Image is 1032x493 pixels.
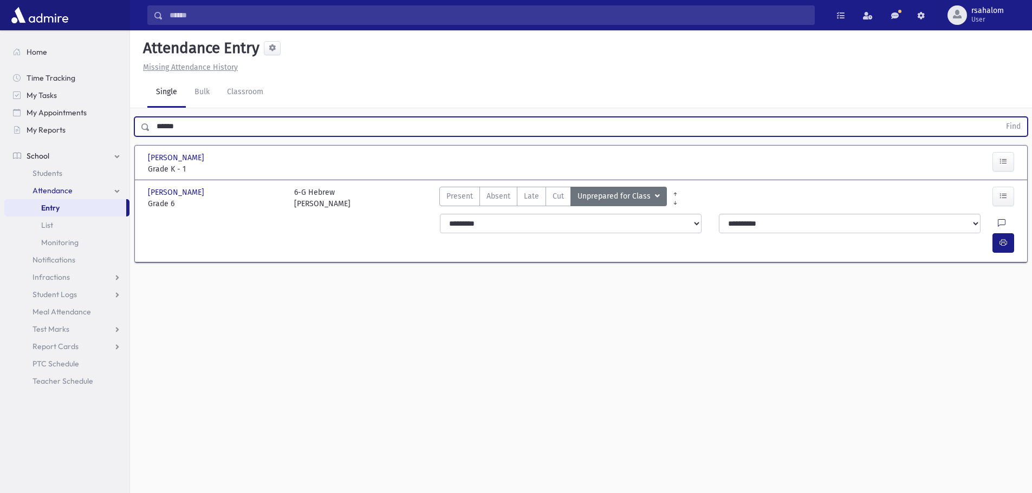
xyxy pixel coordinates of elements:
[33,376,93,386] span: Teacher Schedule
[4,165,129,182] a: Students
[4,338,129,355] a: Report Cards
[139,39,259,57] h5: Attendance Entry
[553,190,564,202] span: Cut
[218,77,272,108] a: Classroom
[570,187,667,206] button: Unprepared for Class
[4,87,129,104] a: My Tasks
[33,341,79,351] span: Report Cards
[4,121,129,139] a: My Reports
[148,198,283,209] span: Grade 6
[4,251,129,268] a: Notifications
[524,190,539,202] span: Late
[4,199,126,216] a: Entry
[41,238,79,247] span: Monitoring
[4,182,129,199] a: Attendance
[446,190,473,202] span: Present
[33,255,75,265] span: Notifications
[33,307,91,317] span: Meal Attendance
[4,216,129,234] a: List
[33,324,69,334] span: Test Marks
[33,168,62,178] span: Students
[27,90,57,100] span: My Tasks
[4,69,129,87] a: Time Tracking
[4,355,129,372] a: PTC Schedule
[33,272,70,282] span: Infractions
[186,77,218,108] a: Bulk
[41,220,53,230] span: List
[9,4,71,26] img: AdmirePro
[148,163,283,175] span: Grade K - 1
[999,117,1027,136] button: Find
[4,286,129,303] a: Student Logs
[971,6,1004,15] span: rsahalom
[27,125,66,135] span: My Reports
[139,63,238,72] a: Missing Attendance History
[27,73,75,83] span: Time Tracking
[163,5,814,25] input: Search
[294,187,351,209] div: 6-G Hebrew [PERSON_NAME]
[41,203,60,213] span: Entry
[4,234,129,251] a: Monitoring
[4,268,129,286] a: Infractions
[4,104,129,121] a: My Appointments
[577,190,653,202] span: Unprepared for Class
[148,152,206,163] span: [PERSON_NAME]
[27,47,47,57] span: Home
[143,63,238,72] u: Missing Attendance History
[27,151,49,161] span: School
[33,186,73,195] span: Attendance
[33,359,79,369] span: PTC Schedule
[4,320,129,338] a: Test Marks
[27,108,87,117] span: My Appointments
[4,43,129,61] a: Home
[971,15,1004,24] span: User
[33,290,77,299] span: Student Logs
[4,372,129,390] a: Teacher Schedule
[4,303,129,320] a: Meal Attendance
[4,147,129,165] a: School
[148,187,206,198] span: [PERSON_NAME]
[147,77,186,108] a: Single
[486,190,510,202] span: Absent
[439,187,667,209] div: AttTypes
